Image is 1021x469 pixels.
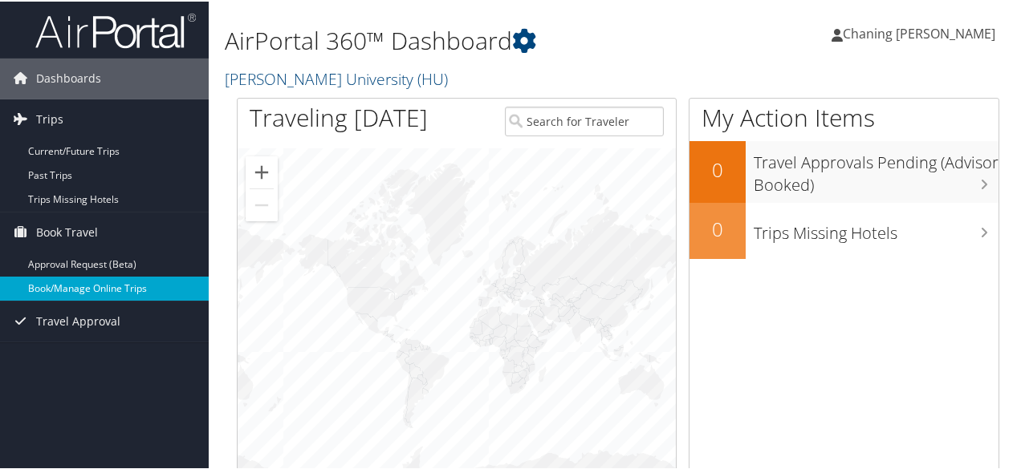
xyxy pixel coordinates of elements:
a: 0Trips Missing Hotels [689,201,999,257]
button: Zoom in [246,155,278,187]
a: 0Travel Approvals Pending (Advisor Booked) [689,139,999,201]
a: [PERSON_NAME] University (HU) [225,67,452,88]
h3: Travel Approvals Pending (Advisor Booked) [754,142,999,195]
span: Dashboards [36,57,101,97]
span: Trips [36,98,63,138]
input: Search for Traveler [505,105,663,135]
button: Zoom out [246,188,278,220]
a: Chaning [PERSON_NAME] [832,8,1011,56]
h3: Trips Missing Hotels [754,212,999,243]
h2: 0 [689,155,746,182]
span: Book Travel [36,211,98,251]
h1: AirPortal 360™ Dashboard [225,22,749,56]
h1: My Action Items [689,99,999,133]
img: airportal-logo.png [35,10,196,48]
h2: 0 [689,214,746,241]
h1: Traveling [DATE] [250,99,428,133]
span: Travel Approval [36,300,120,340]
span: Chaning [PERSON_NAME] [843,23,995,41]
